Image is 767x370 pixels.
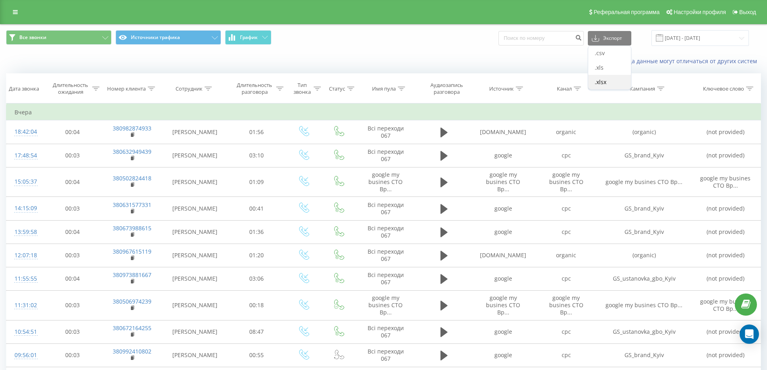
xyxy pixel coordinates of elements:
[368,294,403,316] span: google my busines СТО Вр...
[472,197,535,220] td: google
[472,320,535,343] td: google
[691,267,761,290] td: (not provided)
[227,220,286,244] td: 01:36
[176,85,203,92] div: Сотрудник
[43,320,102,343] td: 00:03
[535,220,597,244] td: cpc
[535,197,597,220] td: cpc
[113,298,151,305] a: 380506974239
[227,267,286,290] td: 03:06
[557,85,572,92] div: Канал
[595,64,604,71] span: .xls
[593,9,659,15] span: Реферальная программа
[43,343,102,367] td: 00:03
[162,267,227,290] td: [PERSON_NAME]
[595,49,605,57] span: .csv
[227,167,286,197] td: 01:09
[472,144,535,167] td: google
[691,144,761,167] td: (not provided)
[691,343,761,367] td: (not provided)
[14,201,35,216] div: 14:15:09
[162,120,227,144] td: [PERSON_NAME]
[535,144,597,167] td: cpc
[43,220,102,244] td: 00:04
[240,35,258,40] span: График
[14,271,35,287] div: 11:55:55
[597,343,691,367] td: GS_brand_Kyiv
[703,85,744,92] div: Ключевое слово
[691,244,761,267] td: (not provided)
[14,224,35,240] div: 13:59:58
[293,82,312,95] div: Тип звонка
[162,220,227,244] td: [PERSON_NAME]
[113,271,151,279] a: 380973881667
[700,174,750,189] span: google my busines СТО Вр...
[368,171,403,193] span: google my busines СТО Вр...
[227,320,286,343] td: 08:47
[9,85,39,92] div: Дата звонка
[162,197,227,220] td: [PERSON_NAME]
[356,320,416,343] td: Всі переходи 067
[227,291,286,320] td: 00:18
[162,343,227,367] td: [PERSON_NAME]
[162,291,227,320] td: [PERSON_NAME]
[356,244,416,267] td: Всі переходи 067
[356,120,416,144] td: Всі переходи 067
[535,267,597,290] td: cpc
[597,197,691,220] td: GS_brand_Kyiv
[113,324,151,332] a: 380672164255
[691,320,761,343] td: (not provided)
[113,148,151,155] a: 380632949439
[14,148,35,163] div: 17:48:54
[6,104,761,120] td: Вчера
[51,82,91,95] div: Длительность ожидания
[674,9,726,15] span: Настройки профиля
[43,120,102,144] td: 00:04
[329,85,345,92] div: Статус
[14,324,35,340] div: 10:54:51
[535,120,597,144] td: organic
[588,31,631,45] button: Экспорт
[6,30,112,45] button: Все звонки
[535,343,597,367] td: cpc
[162,144,227,167] td: [PERSON_NAME]
[691,220,761,244] td: (not provided)
[740,325,759,344] div: Open Intercom Messenger
[227,343,286,367] td: 00:55
[356,267,416,290] td: Всі переходи 067
[739,9,756,15] span: Выход
[227,197,286,220] td: 00:41
[606,301,682,309] span: google my busines СТО Вр...
[486,294,520,316] span: google my busines СТО Вр...
[14,248,35,263] div: 12:07:18
[113,201,151,209] a: 380631577331
[630,85,655,92] div: Кампания
[535,320,597,343] td: cpc
[227,244,286,267] td: 01:20
[235,82,275,95] div: Длительность разговора
[43,291,102,320] td: 00:03
[43,197,102,220] td: 00:03
[597,144,691,167] td: GS_brand_Kyiv
[597,244,691,267] td: (organic)
[162,167,227,197] td: [PERSON_NAME]
[162,320,227,343] td: [PERSON_NAME]
[606,178,682,186] span: google my busines СТО Вр...
[227,120,286,144] td: 01:56
[113,248,151,255] a: 380967615119
[14,298,35,313] div: 11:31:02
[619,57,761,65] a: Когда данные могут отличаться от других систем
[113,124,151,132] a: 380982874933
[691,120,761,144] td: (not provided)
[14,347,35,363] div: 09:56:01
[225,30,271,45] button: График
[43,267,102,290] td: 00:04
[113,174,151,182] a: 380502824418
[372,85,396,92] div: Имя пула
[549,294,583,316] span: google my busines СТО Вр...
[43,244,102,267] td: 00:03
[162,244,227,267] td: [PERSON_NAME]
[356,144,416,167] td: Всі переходи 067
[423,82,470,95] div: Аудиозапись разговора
[489,85,514,92] div: Источник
